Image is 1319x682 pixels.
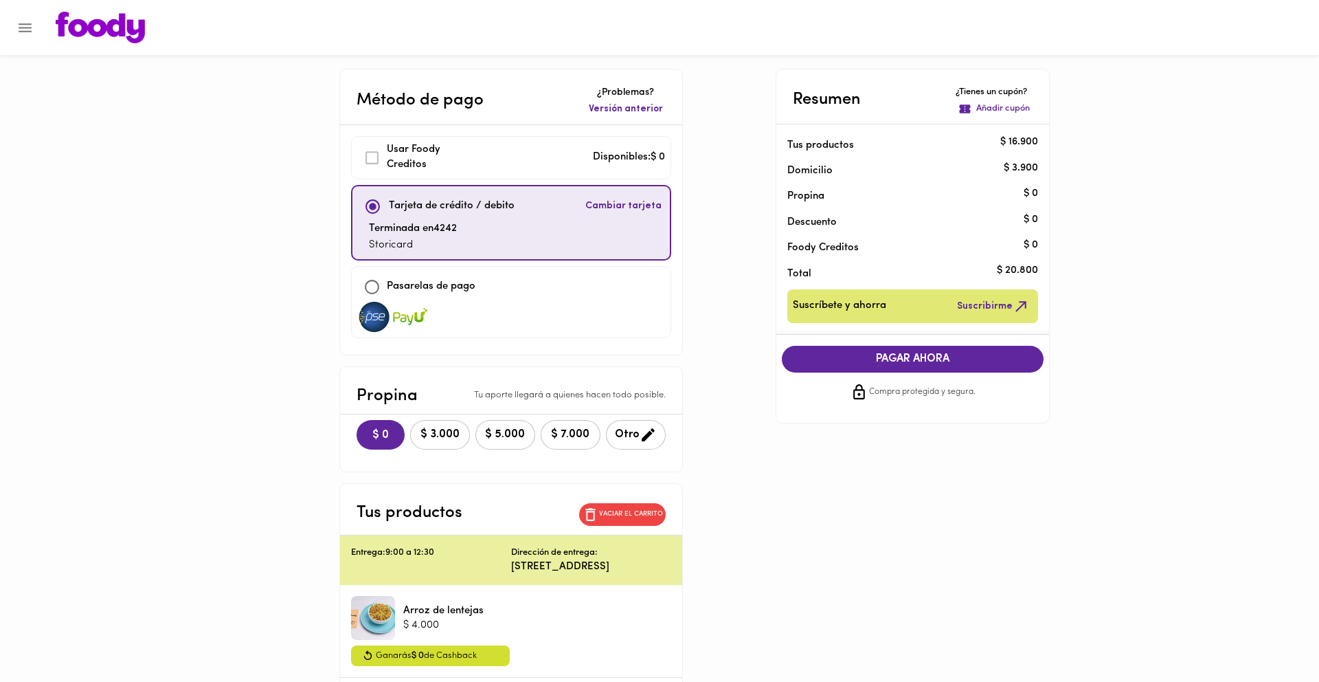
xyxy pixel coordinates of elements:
p: $ 4.000 [403,618,484,632]
button: Otro [606,420,666,450]
button: $ 0 [357,420,405,450]
button: $ 7.000 [541,420,600,450]
p: Tus productos [787,138,1017,153]
span: $ 3.000 [419,428,461,441]
p: $ 20.800 [997,264,1038,278]
span: Suscribirme [957,298,1030,315]
span: $ 5.000 [484,428,526,441]
p: $ 16.900 [1000,135,1038,150]
p: $ 3.900 [1004,161,1038,175]
p: Tarjeta de crédito / debito [389,199,515,214]
button: $ 3.000 [410,420,470,450]
p: $ 0 [1024,186,1038,201]
p: Resumen [793,87,861,112]
p: Propina [357,384,418,408]
span: Ganarás de Cashback [376,648,477,663]
p: Descuento [787,215,837,230]
p: Dirección de entrega: [511,547,598,560]
span: Otro [615,426,657,443]
p: Terminada en 4242 [369,221,457,237]
button: Menu [8,11,42,45]
span: Versión anterior [589,102,663,116]
span: Suscríbete y ahorra [793,298,886,315]
p: ¿Problemas? [586,86,666,100]
p: Pasarelas de pago [387,279,475,295]
p: Método de pago [357,88,484,113]
div: Arroz de lentejas [351,596,395,640]
p: Storicard [369,238,457,254]
p: Vaciar el carrito [599,509,663,519]
img: visa [393,302,427,332]
p: Arroz de lentejas [403,604,484,618]
p: Usar Foody Creditos [387,142,480,173]
p: [STREET_ADDRESS] [511,560,671,574]
p: Foody Creditos [787,241,1017,255]
span: $ 0 [412,651,424,660]
button: PAGAR AHORA [782,346,1044,373]
p: $ 0 [1024,238,1038,252]
p: Total [787,267,1017,281]
p: Tu aporte llegará a quienes hacen todo posible. [474,389,666,402]
span: Cambiar tarjeta [585,199,662,213]
button: Suscribirme [954,295,1033,318]
p: Añadir cupón [976,102,1030,115]
p: Tus productos [357,500,462,525]
p: ¿Tienes un cupón? [956,86,1033,99]
button: Vaciar el carrito [579,503,666,526]
iframe: Messagebird Livechat Widget [1239,602,1305,668]
button: Añadir cupón [956,100,1033,118]
p: Propina [787,189,1017,203]
p: $ 0 [1024,212,1038,227]
span: $ 7.000 [550,428,591,441]
span: $ 0 [368,429,394,442]
p: Disponibles: $ 0 [593,150,665,166]
p: Entrega: 9:00 a 12:30 [351,547,511,560]
span: Compra protegida y segura. [869,386,976,399]
button: Versión anterior [586,100,666,119]
img: visa [357,302,392,332]
span: PAGAR AHORA [796,353,1030,366]
p: Domicilio [787,164,833,178]
img: logo.png [56,12,145,43]
button: Cambiar tarjeta [583,192,664,221]
button: $ 5.000 [475,420,535,450]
